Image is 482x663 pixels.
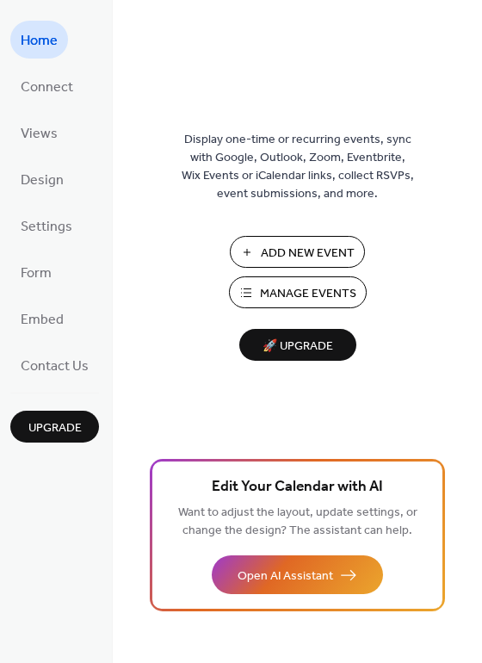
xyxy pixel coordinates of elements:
button: 🚀 Upgrade [239,329,356,361]
a: Embed [10,300,74,338]
span: Views [21,121,58,148]
span: Design [21,167,64,195]
button: Open AI Assistant [212,555,383,594]
a: Connect [10,67,83,105]
button: Add New Event [230,236,365,268]
button: Manage Events [229,276,367,308]
span: Edit Your Calendar with AI [212,475,383,499]
button: Upgrade [10,411,99,443]
span: Settings [21,214,72,241]
a: Design [10,160,74,198]
span: Display one-time or recurring events, sync with Google, Outlook, Zoom, Eventbrite, Wix Events or ... [182,131,414,203]
span: Contact Us [21,353,89,381]
a: Contact Us [10,346,99,384]
a: Form [10,253,62,291]
span: Add New Event [261,245,355,263]
span: Upgrade [28,419,82,437]
span: 🚀 Upgrade [250,335,346,358]
span: Form [21,260,52,288]
span: Home [21,28,58,55]
a: Home [10,21,68,59]
span: Connect [21,74,73,102]
span: Open AI Assistant [238,567,333,586]
span: Embed [21,307,64,334]
span: Manage Events [260,285,356,303]
a: Views [10,114,68,152]
a: Settings [10,207,83,245]
span: Want to adjust the layout, update settings, or change the design? The assistant can help. [178,501,417,542]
